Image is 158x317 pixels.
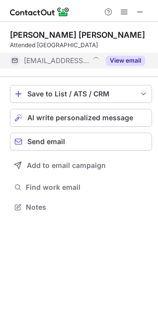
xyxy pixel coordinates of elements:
[26,183,148,192] span: Find work email
[10,109,152,127] button: AI write personalized message
[10,6,70,18] img: ContactOut v5.3.10
[106,56,145,66] button: Reveal Button
[27,161,106,169] span: Add to email campaign
[27,114,133,122] span: AI write personalized message
[10,200,152,214] button: Notes
[10,157,152,174] button: Add to email campaign
[26,203,148,212] span: Notes
[24,56,89,65] span: [EMAIL_ADDRESS][DOMAIN_NAME]
[27,90,135,98] div: Save to List / ATS / CRM
[10,133,152,151] button: Send email
[27,138,65,146] span: Send email
[10,41,152,50] div: Attended [GEOGRAPHIC_DATA]
[10,30,145,40] div: [PERSON_NAME] [PERSON_NAME]
[10,180,152,194] button: Find work email
[10,85,152,103] button: save-profile-one-click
